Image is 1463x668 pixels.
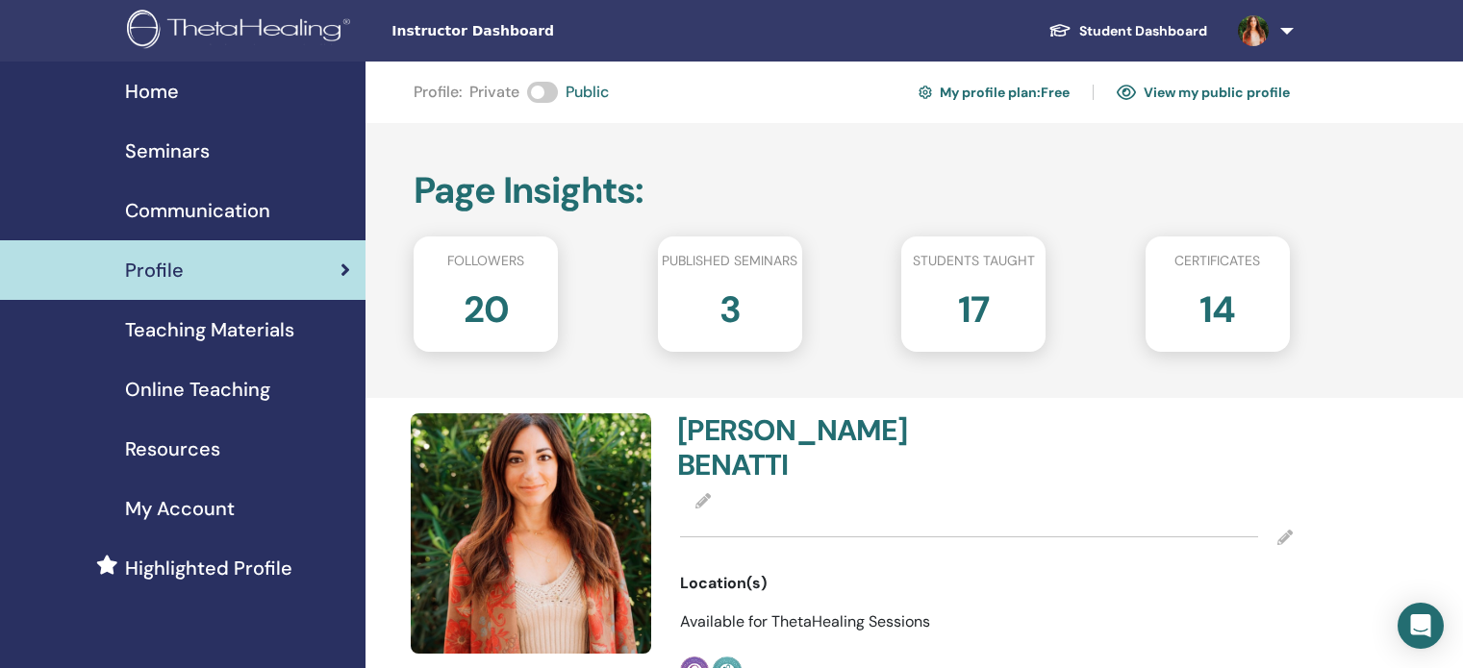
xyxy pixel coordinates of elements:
span: Communication [125,196,270,225]
span: Private [469,81,519,104]
h2: 17 [958,279,989,333]
span: Students taught [913,251,1035,271]
span: Followers [447,251,524,271]
img: default.jpg [1238,15,1269,46]
h2: 3 [719,279,741,333]
h2: Page Insights : [414,169,1290,213]
span: Certificates [1174,251,1260,271]
span: Location(s) [680,572,767,595]
img: logo.png [127,10,357,53]
span: Available for ThetaHealing Sessions [680,611,930,631]
a: Student Dashboard [1033,13,1223,49]
div: Open Intercom Messenger [1398,603,1444,649]
img: eye.svg [1117,84,1136,101]
h2: 14 [1199,279,1235,333]
span: Published seminars [662,251,797,271]
span: Profile : [414,81,462,104]
span: Home [125,77,179,106]
img: graduation-cap-white.svg [1048,22,1072,38]
h2: 20 [464,279,509,333]
img: cog.svg [919,83,932,102]
span: Resources [125,434,220,463]
a: View my public profile [1117,77,1290,108]
span: Profile [125,256,184,285]
span: Instructor Dashboard [391,21,680,41]
span: Highlighted Profile [125,554,292,582]
h4: [PERSON_NAME] BENATTI [677,413,974,482]
img: default.jpg [411,413,651,654]
span: My Account [125,494,235,523]
span: Online Teaching [125,375,270,404]
span: Seminars [125,136,210,165]
a: My profile plan:Free [919,77,1070,108]
span: Teaching Materials [125,315,294,344]
span: Public [566,81,609,104]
